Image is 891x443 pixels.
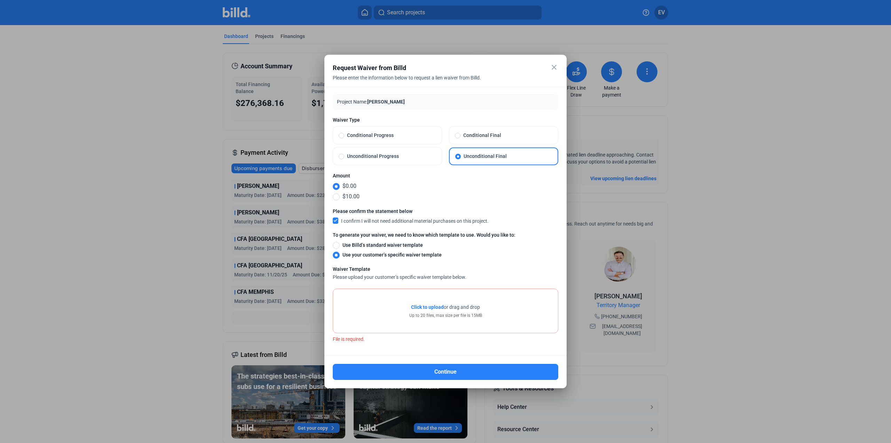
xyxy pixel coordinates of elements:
span: Use Billd’s standard waiver template [340,242,423,249]
mat-icon: close [550,63,558,71]
button: Continue [333,364,558,380]
span: Unconditional Progress [344,153,436,160]
mat-label: Please confirm the statement below [333,208,489,215]
div: Up to 20 files, max size per file is 15MB [409,312,482,319]
span: or drag and drop [444,304,480,311]
label: Amount [333,172,558,182]
span: Project Name: [337,99,367,105]
div: Waiver Template [333,266,558,274]
span: Please upload your customer’s specific waiver template below. [333,274,466,280]
div: Please enter the information below to request a lien waiver from Billd. [333,74,541,90]
label: To generate your waiver, we need to know which template to use. Would you like to: [333,231,558,241]
span: I confirm I will not need additional material purchases on this project. [341,217,489,224]
span: $0.00 [340,182,356,190]
span: [PERSON_NAME] [367,99,405,105]
span: Click to upload [411,304,444,310]
span: Conditional Final [460,132,552,139]
span: Conditional Progress [344,132,436,139]
span: $10.00 [340,192,360,201]
i: File is required. [333,336,365,342]
span: Waiver Type [333,116,558,123]
span: Use your customer’s specific waiver template [340,251,442,258]
span: Unconditional Final [461,153,552,160]
div: Request Waiver from Billd [333,63,541,73]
